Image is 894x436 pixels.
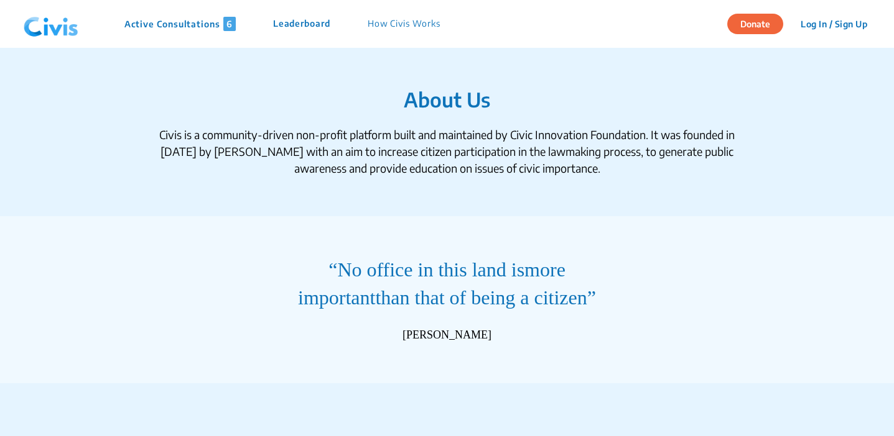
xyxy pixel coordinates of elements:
[19,6,83,43] img: navlogo.png
[793,14,875,34] button: Log In / Sign Up
[403,327,491,343] div: [PERSON_NAME]
[124,17,236,31] p: Active Consultations
[75,88,819,111] h1: About Us
[368,17,440,31] p: How Civis Works
[149,126,746,176] div: Civis is a community-driven non-profit platform built and maintained by Civic Innovation Foundati...
[273,17,330,31] p: Leaderboard
[223,17,236,31] span: 6
[276,256,618,312] q: No office in this land is than that of being a citizen
[727,14,783,34] button: Donate
[727,17,793,29] a: Donate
